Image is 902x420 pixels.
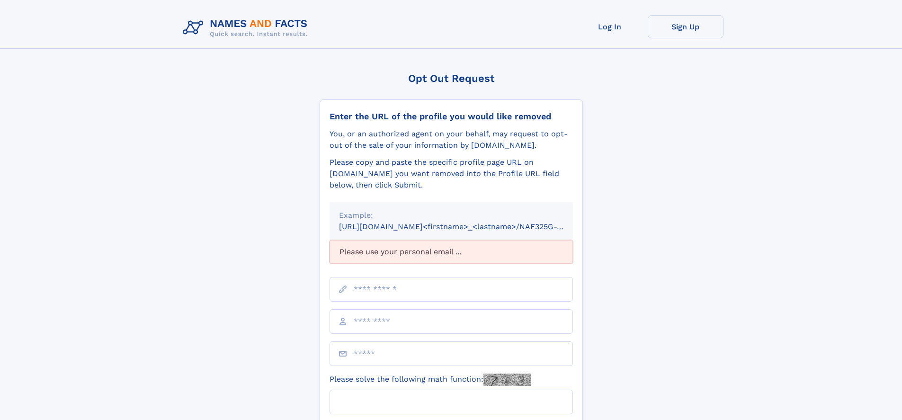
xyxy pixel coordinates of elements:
small: [URL][DOMAIN_NAME]<firstname>_<lastname>/NAF325G-xxxxxxxx [339,222,591,231]
a: Sign Up [648,15,723,38]
img: Logo Names and Facts [179,15,315,41]
div: Please use your personal email ... [330,240,573,264]
div: Example: [339,210,563,221]
div: You, or an authorized agent on your behalf, may request to opt-out of the sale of your informatio... [330,128,573,151]
label: Please solve the following math function: [330,374,531,386]
div: Opt Out Request [320,72,583,84]
div: Please copy and paste the specific profile page URL on [DOMAIN_NAME] you want removed into the Pr... [330,157,573,191]
div: Enter the URL of the profile you would like removed [330,111,573,122]
a: Log In [572,15,648,38]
